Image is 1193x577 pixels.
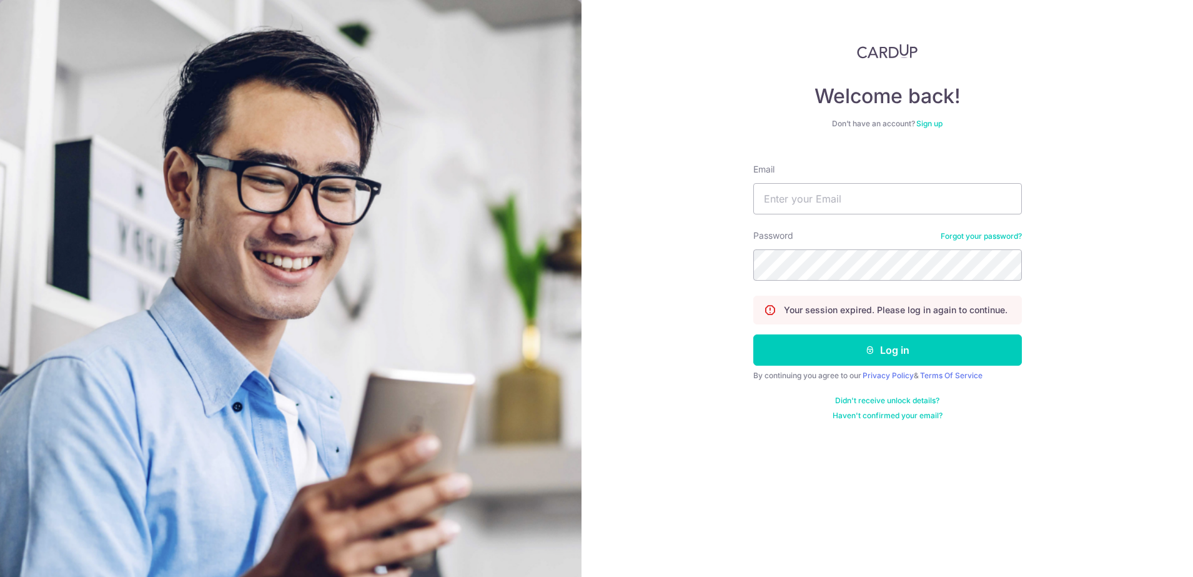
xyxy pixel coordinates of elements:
[857,44,918,59] img: CardUp Logo
[941,231,1022,241] a: Forgot your password?
[916,119,943,128] a: Sign up
[753,84,1022,109] h4: Welcome back!
[753,334,1022,366] button: Log in
[753,229,793,242] label: Password
[753,183,1022,214] input: Enter your Email
[833,411,943,421] a: Haven't confirmed your email?
[784,304,1007,316] p: Your session expired. Please log in again to continue.
[753,371,1022,381] div: By continuing you agree to our &
[920,371,983,380] a: Terms Of Service
[835,396,939,406] a: Didn't receive unlock details?
[753,163,775,176] label: Email
[863,371,914,380] a: Privacy Policy
[753,119,1022,129] div: Don’t have an account?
